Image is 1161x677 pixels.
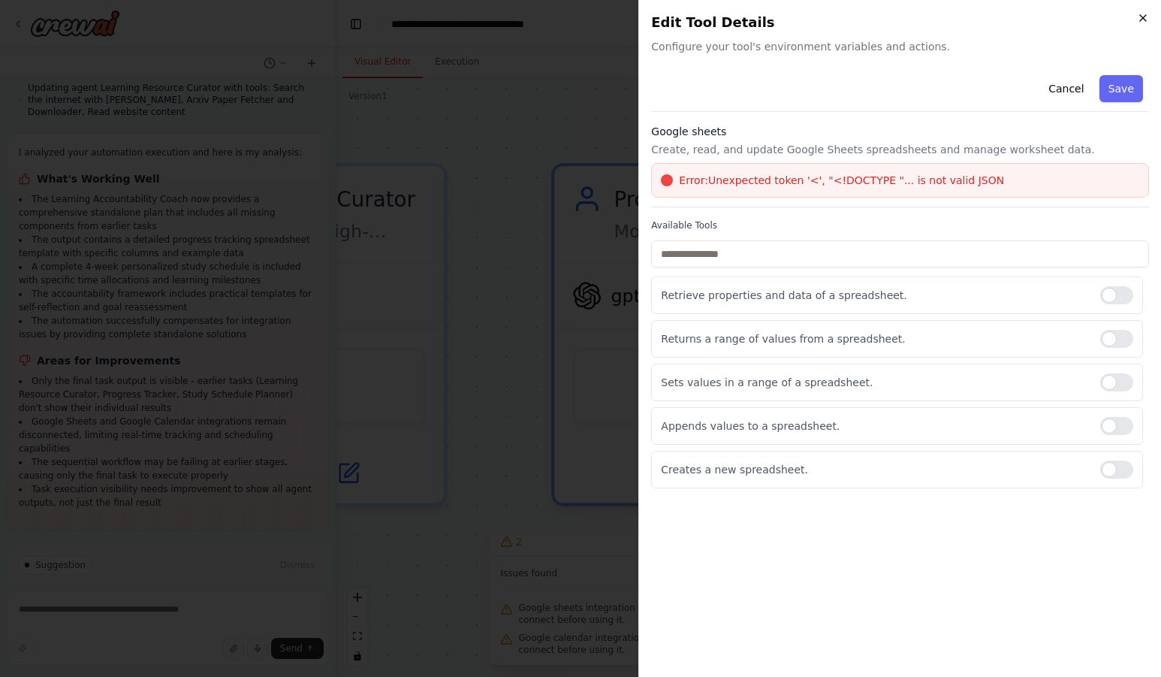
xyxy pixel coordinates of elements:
[679,173,1004,188] span: Error: Unexpected token '<', "<!DOCTYPE "... is not valid JSON
[661,331,1088,346] p: Returns a range of values from a spreadsheet.
[661,462,1088,477] p: Creates a new spreadsheet.
[651,219,1149,231] label: Available Tools
[651,124,1149,139] h3: Google sheets
[1099,75,1143,102] button: Save
[1039,75,1093,102] button: Cancel
[661,288,1088,303] p: Retrieve properties and data of a spreadsheet.
[651,12,1149,33] h2: Edit Tool Details
[651,39,1149,54] span: Configure your tool's environment variables and actions.
[661,375,1088,390] p: Sets values in a range of a spreadsheet.
[661,419,1088,434] p: Appends values to a spreadsheet.
[651,142,1149,157] p: Create, read, and update Google Sheets spreadsheets and manage worksheet data.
